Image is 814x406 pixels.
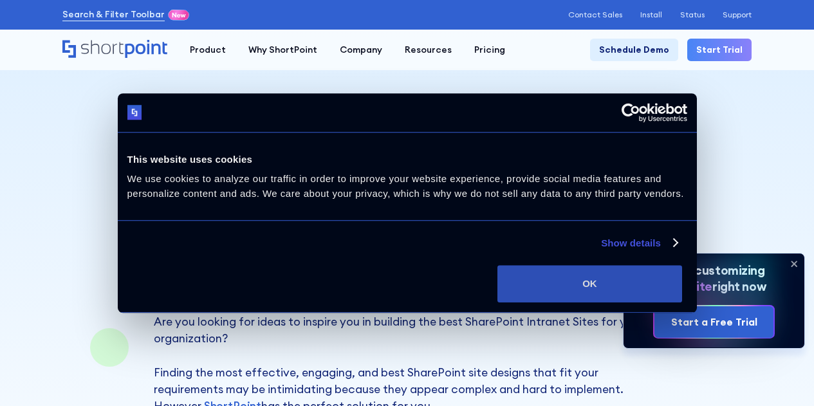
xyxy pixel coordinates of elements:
a: Pricing [463,39,516,61]
a: Search & Filter Toolbar [62,8,165,21]
a: Show details [601,235,677,251]
a: Why ShortPoint [237,39,328,61]
div: Resources [405,43,452,57]
div: Company [340,43,382,57]
iframe: Chat Widget [750,344,814,406]
button: OK [497,265,682,302]
a: Start a Free Trial [654,306,773,338]
a: Home [62,40,167,59]
a: Resources [393,39,463,61]
a: Status [680,10,705,19]
a: Usercentrics Cookiebot - opens in a new window [575,103,687,122]
a: Support [723,10,752,19]
span: We use cookies to analyze our traffic in order to improve your website experience, provide social... [127,173,684,199]
div: Start a Free Trial [671,314,757,329]
a: Install [640,10,662,19]
div: Why ShortPoint [248,43,317,57]
a: Product [178,39,237,61]
div: Product [190,43,226,57]
div: This website uses cookies [127,152,687,167]
a: Schedule Demo [590,39,678,61]
a: Company [328,39,393,61]
div: Pricing [474,43,505,57]
a: Contact Sales [568,10,622,19]
img: logo [127,106,142,120]
a: Start Trial [687,39,752,61]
